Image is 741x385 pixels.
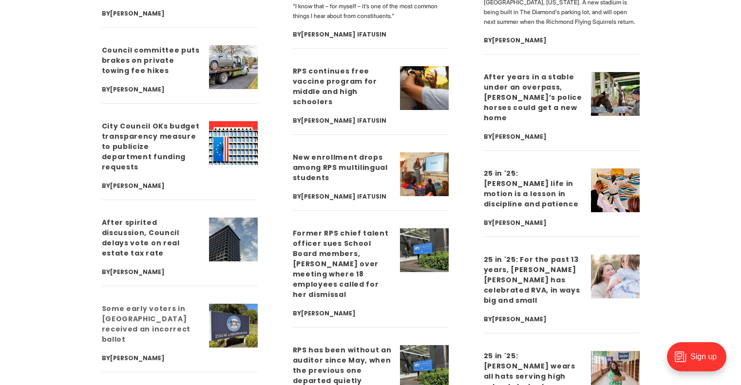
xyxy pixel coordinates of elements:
[492,132,547,141] a: [PERSON_NAME]
[102,8,258,19] div: By
[293,66,377,107] a: RPS continues free vaccine program for middle and high schoolers
[209,304,258,348] img: Some early voters in Richmond received an incorrect ballot
[209,45,258,89] img: Council committee puts brakes on private towing fee hikes
[102,266,201,278] div: By
[400,228,449,272] img: Former RPS chief talent officer sues School Board members, Kamras over meeting where 18 employees...
[110,85,165,93] a: [PERSON_NAME]
[102,218,180,258] a: After spirited discussion, Council delays vote on real estate tax rate
[102,352,201,364] div: By
[659,337,741,385] iframe: portal-trigger
[484,217,583,229] div: By
[400,152,449,196] img: New enrollment drops among RPS multilingual students
[110,268,165,276] a: [PERSON_NAME]
[209,218,258,261] img: After spirited discussion, Council delays vote on real estate tax rate
[484,35,640,46] div: By
[301,116,386,125] a: [PERSON_NAME] Ifatusin
[492,219,547,227] a: [PERSON_NAME]
[591,168,640,212] img: 25 in '25: Lorenzo Gibson’s life in motion is a lesson in discipline and patience
[492,315,547,323] a: [PERSON_NAME]
[293,191,392,202] div: By
[102,84,201,95] div: By
[591,72,640,116] img: After years in a stable under an overpass, Richmond’s police horses could get a new home
[484,72,582,123] a: After years in a stable under an overpass, [PERSON_NAME]’s police horses could get a new home
[293,115,392,127] div: By
[102,45,200,75] a: Council committee puts brakes on private towing fee hikes
[301,192,386,201] a: [PERSON_NAME] Ifatusin
[484,168,579,209] a: 25 in '25: [PERSON_NAME] life in motion is a lesson in discipline and patience
[293,152,388,183] a: New enrollment drops among RPS multilingual students
[301,30,386,38] a: [PERSON_NAME] Ifatusin
[293,228,389,299] a: Former RPS chief talent officer sues School Board members, [PERSON_NAME] over meeting where 18 em...
[492,36,547,44] a: [PERSON_NAME]
[102,121,200,172] a: City Council OKs budget transparency measure to publicize department funding requests
[102,180,201,192] div: By
[484,255,580,305] a: 25 in '25: For the past 13 years, [PERSON_NAME] [PERSON_NAME] has celebrated RVA, in ways big and...
[293,308,392,319] div: By
[484,313,583,325] div: By
[400,66,449,110] img: RPS continues free vaccine program for middle and high schoolers
[110,354,165,362] a: [PERSON_NAME]
[591,255,640,298] img: 25 in '25: For the past 13 years, Julia Warren Mattingly has celebrated RVA, in ways big and small
[293,1,449,21] p: "I know that – for myself – it’s one of the most common things I hear about from constituents."
[110,9,165,18] a: [PERSON_NAME]
[209,121,258,165] img: City Council OKs budget transparency measure to publicize department funding requests
[102,304,191,344] a: Some early voters in [GEOGRAPHIC_DATA] received an incorrect ballot
[301,309,356,317] a: [PERSON_NAME]
[293,29,449,40] div: By
[110,182,165,190] a: [PERSON_NAME]
[484,131,583,143] div: By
